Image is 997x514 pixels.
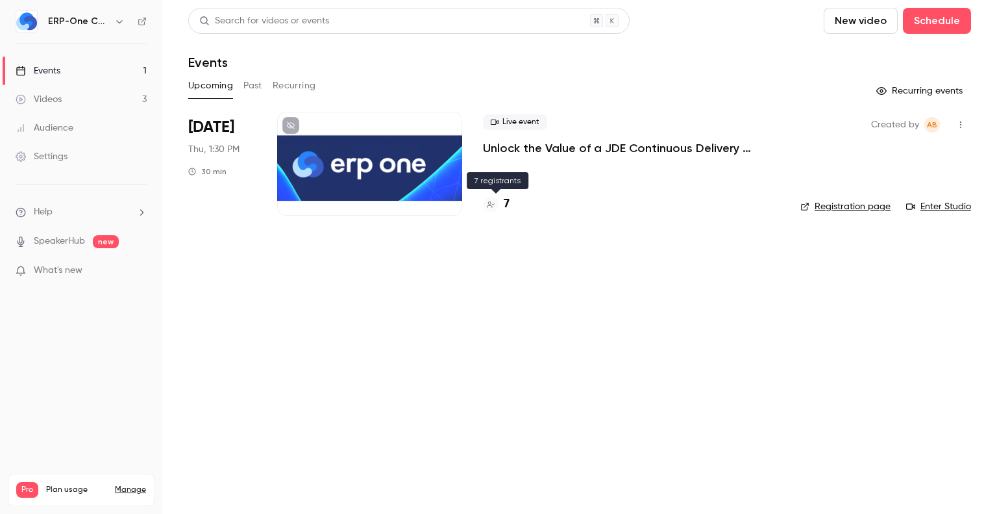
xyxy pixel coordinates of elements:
span: Avinash Bhat [924,117,940,133]
button: Recurring events [870,81,971,101]
a: Manage [115,485,146,495]
a: Unlock the Value of a JDE Continuous Delivery Discovery [483,140,780,156]
div: Search for videos or events [199,14,329,28]
div: Audience [16,122,73,135]
span: What's new [34,264,82,277]
span: Pro [16,482,38,498]
span: new [93,235,119,248]
span: Thu, 1:30 PM [188,143,240,156]
div: 30 min [188,166,227,177]
div: Settings [16,150,68,163]
button: Schedule [903,8,971,34]
button: New video [824,8,898,34]
span: Created by [871,117,919,133]
button: Past [243,75,262,96]
a: SpeakerHub [34,235,85,248]
div: Videos [16,93,62,106]
div: Events [16,64,60,77]
span: Plan usage [46,485,107,495]
h4: 7 [504,196,510,213]
span: Help [34,205,53,219]
div: Aug 21 Thu, 1:30 PM (America/Toronto) [188,112,256,216]
a: Enter Studio [906,200,971,213]
a: 7 [483,196,510,213]
h6: ERP-One Consulting Inc. [48,15,109,28]
img: ERP-One Consulting Inc. [16,11,37,32]
li: help-dropdown-opener [16,205,147,219]
span: Live event [483,114,547,130]
a: Registration page [800,200,891,213]
button: Upcoming [188,75,233,96]
span: AB [927,117,937,133]
span: [DATE] [188,117,234,138]
h1: Events [188,55,228,70]
button: Recurring [273,75,316,96]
